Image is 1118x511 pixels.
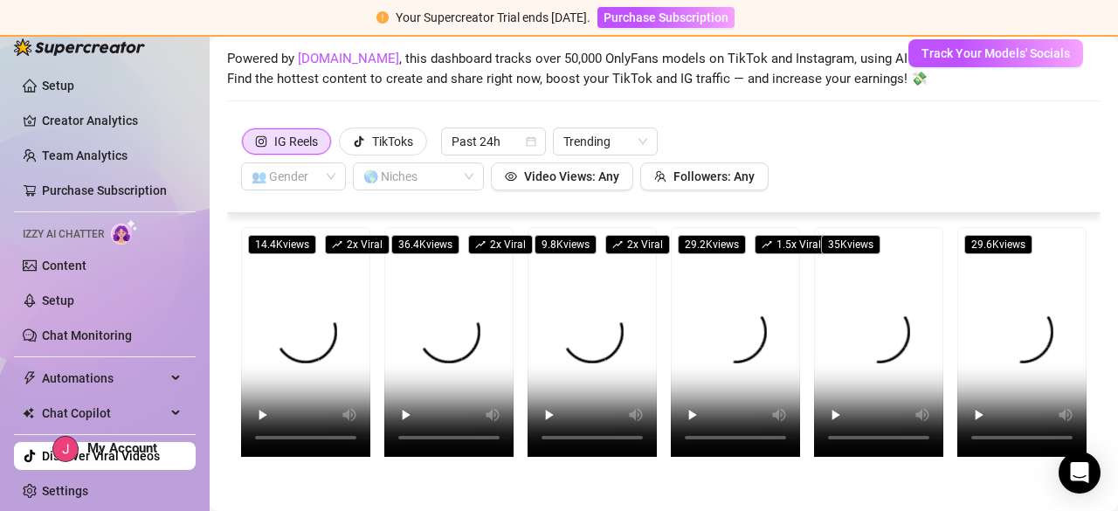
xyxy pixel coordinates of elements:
[535,235,597,254] span: 9.8K views
[42,293,74,307] a: Setup
[298,51,399,66] a: [DOMAIN_NAME]
[921,46,1070,60] span: Track Your Models' Socials
[762,239,772,250] span: rise
[475,239,486,250] span: rise
[325,235,390,254] span: 2 x Viral
[42,79,74,93] a: Setup
[42,449,160,463] a: Discover Viral Videos
[391,235,459,254] span: 36.4K views
[23,371,37,385] span: thunderbolt
[23,407,34,419] img: Chat Copilot
[491,162,633,190] button: Video Views: Any
[332,239,342,250] span: rise
[640,162,769,190] button: Followers: Any
[42,259,86,273] a: Content
[353,135,365,148] span: tik-tok
[908,39,1083,67] button: Track Your Models' Socials
[53,437,78,461] img: ACg8ocIXVqdJawZbq78i6nCb5JmpTR37M1i3OVHLzO0qp57YuVNYAQ=s96-c
[605,235,670,254] span: 2 x Viral
[14,38,145,56] img: logo-BBDzfeDw.svg
[526,136,536,147] span: calendar
[821,235,880,254] span: 35K views
[111,219,138,245] img: AI Chatter
[597,10,735,24] a: Purchase Subscription
[755,235,828,254] span: 1.5 x Viral
[87,440,157,456] span: My Account
[678,235,746,254] span: 29.2K views
[1059,452,1101,494] div: Open Intercom Messenger
[505,170,517,183] span: eye
[376,11,389,24] span: exclamation-circle
[654,170,666,183] span: team
[42,183,167,197] a: Purchase Subscription
[468,235,533,254] span: 2 x Viral
[604,10,728,24] span: Purchase Subscription
[524,169,619,183] span: Video Views: Any
[597,7,735,28] button: Purchase Subscription
[42,484,88,498] a: Settings
[673,169,755,183] span: Followers: Any
[42,328,132,342] a: Chat Monitoring
[563,128,647,155] span: Trending
[274,128,318,155] div: IG Reels
[227,49,1013,90] span: Powered by , this dashboard tracks over 50,000 OnlyFans models on TikTok and Instagram, using AI ...
[42,399,166,427] span: Chat Copilot
[396,10,590,24] span: Your Supercreator Trial ends [DATE].
[23,226,104,243] span: Izzy AI Chatter
[248,235,316,254] span: 14.4K views
[372,128,413,155] div: TikToks
[452,128,535,155] span: Past 24h
[42,107,182,135] a: Creator Analytics
[612,239,623,250] span: rise
[42,364,166,392] span: Automations
[42,148,128,162] a: Team Analytics
[255,135,267,148] span: instagram
[964,235,1032,254] span: 29.6K views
